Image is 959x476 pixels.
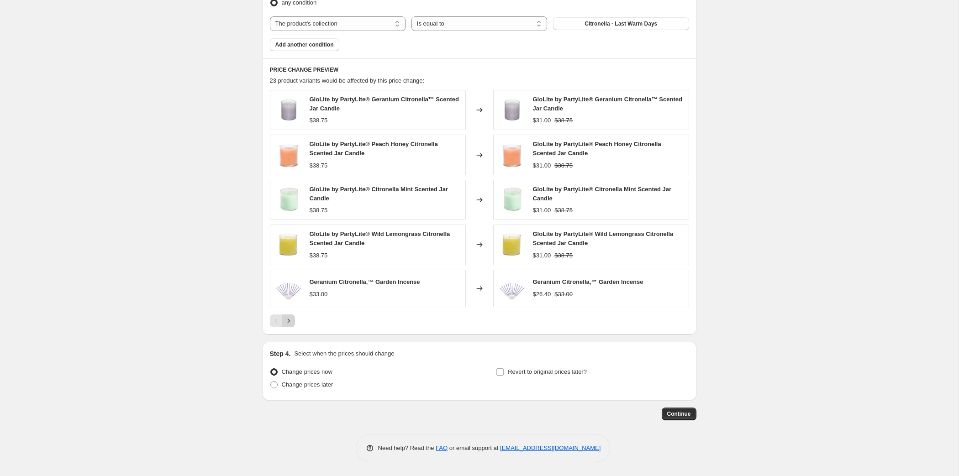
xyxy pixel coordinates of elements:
div: $31.00 [533,116,551,125]
span: 23 product variants would be affected by this price change: [270,77,425,84]
span: or email support at [448,445,500,451]
span: Add another condition [275,41,334,48]
a: FAQ [436,445,448,451]
button: Continue [662,408,696,420]
div: $26.40 [533,290,551,299]
div: $38.75 [310,206,328,215]
span: GloLite by PartyLite® Citronella Mint Scented Jar Candle [533,186,672,202]
div: $38.75 [310,251,328,260]
span: GloLite by PartyLite® Geranium Citronella™ Scented Jar Candle [533,96,682,112]
span: Citronella - Last Warm Days [585,20,657,27]
span: GloLite by PartyLite® Peach Honey Citronella Scented Jar Candle [310,141,438,157]
nav: Pagination [270,314,295,327]
h2: Step 4. [270,349,291,358]
img: sm13_g015_g26560_lg_cmyk_80x.jpg [275,96,302,124]
img: sm20_g26b1093_a_s7_80x.png [498,186,526,214]
button: Citronella - Last Warm Days [553,17,689,30]
strike: $38.75 [554,206,573,215]
div: $33.00 [310,290,328,299]
strike: $38.75 [554,251,573,260]
button: Next [282,314,295,327]
img: sm20_g26b1093_a_s7_80x.png [275,186,302,214]
div: $31.00 [533,161,551,170]
span: GloLite by PartyLite® Citronella Mint Scented Jar Candle [310,186,448,202]
span: Change prices now [282,368,332,375]
strike: $38.75 [554,161,573,170]
img: sm19_p91309_web_80x.jpg [498,275,526,302]
img: sm18_g26b709_web_80x.jpg [275,141,302,169]
div: $31.00 [533,251,551,260]
span: Revert to original prices later? [508,368,587,375]
div: $31.00 [533,206,551,215]
img: sm18_g26b811_web_1_80x.png [275,231,302,258]
h6: PRICE CHANGE PREVIEW [270,66,689,73]
span: GloLite by PartyLite® Wild Lemongrass Citronella Scented Jar Candle [310,230,450,246]
strike: $38.75 [554,116,573,125]
button: Add another condition [270,38,339,51]
a: [EMAIL_ADDRESS][DOMAIN_NAME] [500,445,601,451]
span: Continue [667,410,691,418]
span: Geranium Citronella‚™ Garden Incense [533,278,643,285]
div: $38.75 [310,161,328,170]
span: GloLite by PartyLite® Geranium Citronella™ Scented Jar Candle [310,96,459,112]
div: $38.75 [310,116,328,125]
span: GloLite by PartyLite® Peach Honey Citronella Scented Jar Candle [533,141,661,157]
span: GloLite by PartyLite® Wild Lemongrass Citronella Scented Jar Candle [533,230,674,246]
p: Select when the prices should change [294,349,394,358]
img: sm18_g26b811_web_1_80x.png [498,231,526,258]
strike: $33.00 [554,290,573,299]
span: Need help? Read the [378,445,436,451]
span: Change prices later [282,381,333,388]
img: sm13_g015_g26560_lg_cmyk_80x.jpg [498,96,526,124]
span: Geranium Citronella‚™ Garden Incense [310,278,420,285]
img: sm19_p91309_web_80x.jpg [275,275,302,302]
img: sm18_g26b709_web_80x.jpg [498,141,526,169]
